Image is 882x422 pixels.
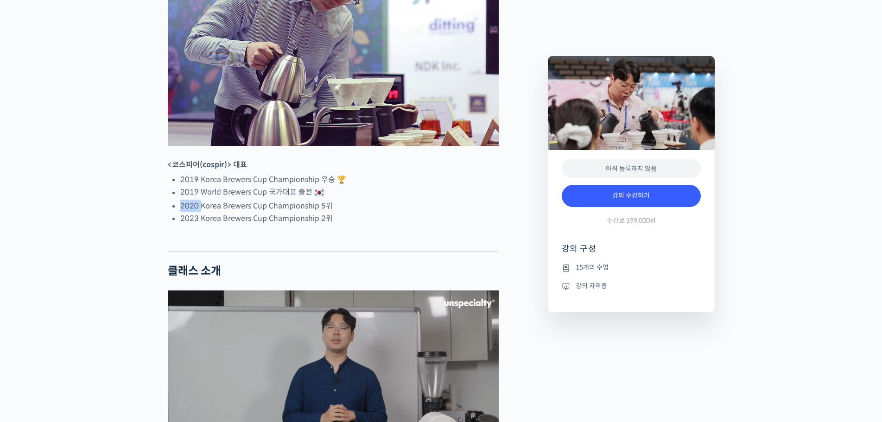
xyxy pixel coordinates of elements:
[180,173,499,186] li: 2019 Korea Brewers Cup Championship 우승 🏆
[143,308,154,315] span: 설정
[168,160,247,170] strong: <코스피어(cospir)> 대표
[314,187,325,198] img: 🇰🇷
[85,308,96,315] span: 대화
[180,200,499,212] li: 2020 Korea Brewers Cup Championship 5위
[180,212,499,225] li: 2023 Korea Brewers Cup Championship 2위
[607,216,656,225] span: 수강료 199,000원
[180,186,499,200] li: 2019 World Brewers Cup 국가대표 출전
[3,294,61,317] a: 홈
[61,294,120,317] a: 대화
[562,262,701,273] li: 15개의 수업
[562,159,701,178] div: 아직 등록하지 않음
[29,308,35,315] span: 홈
[562,243,701,262] h4: 강의 구성
[562,280,701,291] li: 강의 자격증
[562,185,701,207] a: 강의 수강하기
[120,294,178,317] a: 설정
[168,265,499,278] h2: 클래스 소개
